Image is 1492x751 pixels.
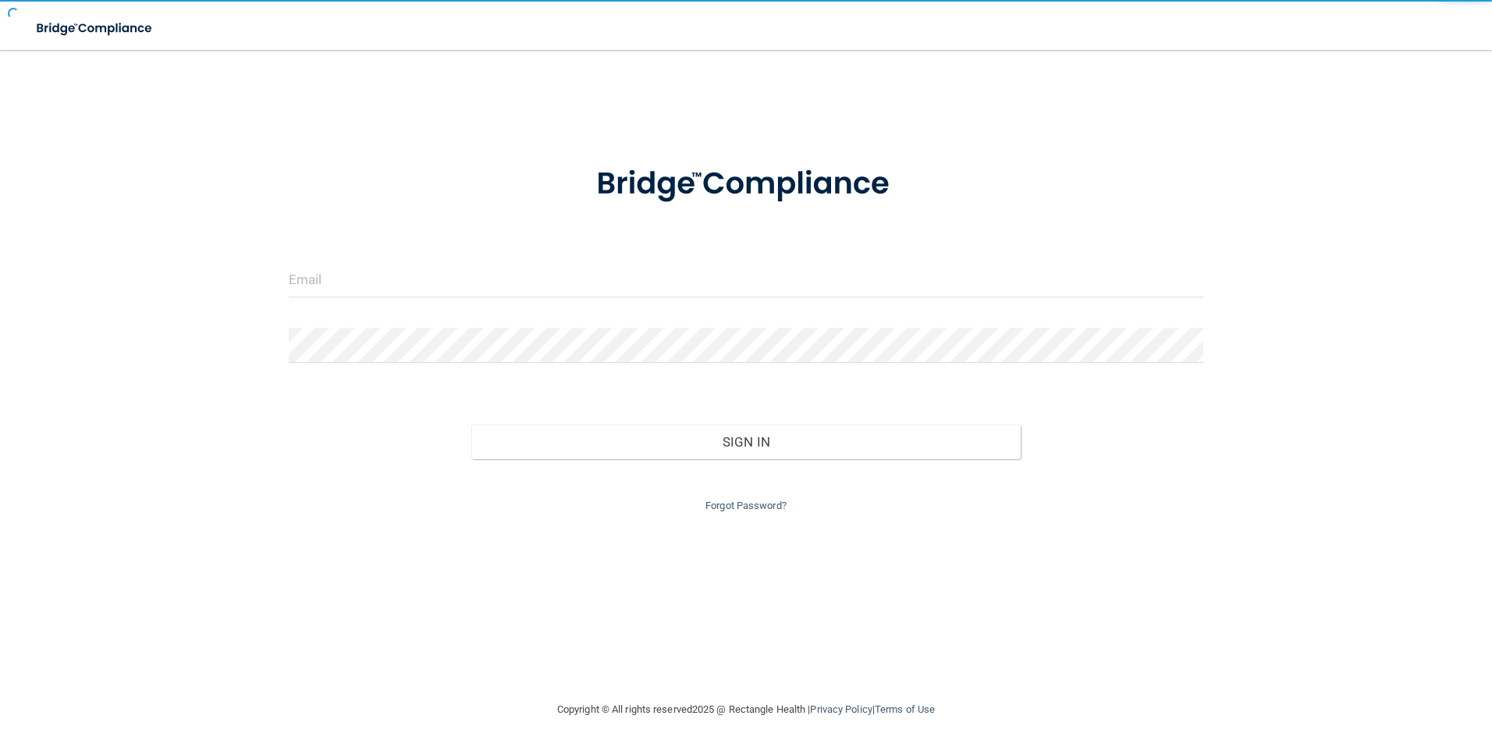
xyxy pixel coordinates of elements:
img: bridge_compliance_login_screen.278c3ca4.svg [564,144,928,225]
img: bridge_compliance_login_screen.278c3ca4.svg [23,12,167,44]
div: Copyright © All rights reserved 2025 @ Rectangle Health | | [461,685,1031,735]
input: Email [289,262,1204,297]
button: Sign In [471,425,1021,459]
a: Forgot Password? [705,500,787,511]
a: Privacy Policy [810,703,872,715]
a: Terms of Use [875,703,935,715]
